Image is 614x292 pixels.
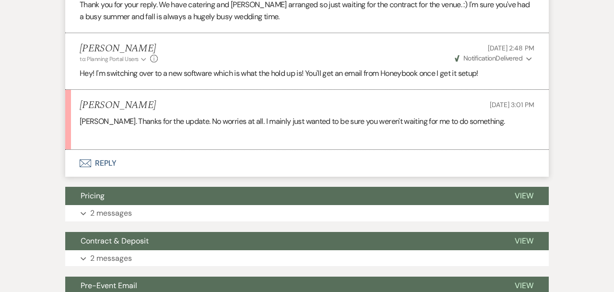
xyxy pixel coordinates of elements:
button: Pricing [65,187,499,205]
button: NotificationDelivered [453,53,534,63]
span: View [515,236,533,246]
span: View [515,191,533,201]
span: to: Planning Portal Users [80,55,139,63]
span: Delivered [455,54,523,62]
span: [DATE] 3:01 PM [490,100,534,109]
p: Hey! I'm switching over to a new software which is what the hold up is! You'll get an email from ... [80,67,534,80]
button: to: Planning Portal Users [80,55,148,63]
button: 2 messages [65,250,549,267]
span: Notification [463,54,496,62]
button: View [499,232,549,250]
p: 2 messages [90,207,132,219]
h5: [PERSON_NAME] [80,43,158,55]
p: 2 messages [90,252,132,265]
p: [PERSON_NAME]. Thanks for the update. No worries at all. I mainly just wanted to be sure you were... [80,115,534,128]
span: [DATE] 2:48 PM [488,44,534,52]
span: Pricing [81,191,105,201]
button: Reply [65,150,549,177]
button: View [499,187,549,205]
span: Contract & Deposit [81,236,149,246]
button: 2 messages [65,205,549,221]
span: Pre-Event Email [81,280,137,291]
span: View [515,280,533,291]
h5: [PERSON_NAME] [80,99,156,111]
button: Contract & Deposit [65,232,499,250]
